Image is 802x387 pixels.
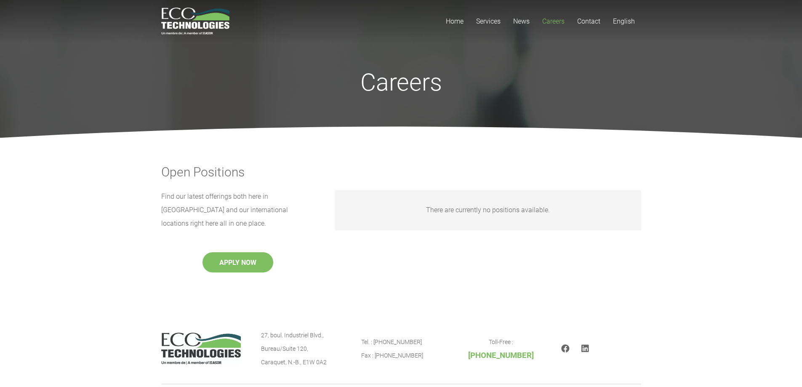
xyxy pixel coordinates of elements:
[461,335,541,363] p: Toll-Free :
[513,17,530,25] span: News
[542,17,565,25] span: Careers
[161,8,230,35] a: logo_EcoTech_ASDR_RGB
[476,17,501,25] span: Services
[468,351,534,360] span: [PHONE_NUMBER]
[577,17,600,25] span: Contact
[335,190,641,230] div: There are currently no positions available.
[202,252,273,272] button: APPLY NOW
[613,17,635,25] span: English
[261,328,341,369] p: 27, boul. Industriel Blvd., Bureau/Suite 120, Caraquet, N.-B., E1W 0A2
[561,344,570,353] a: Facebook
[446,17,464,25] span: Home
[161,165,641,180] h3: Open Positions
[255,68,548,97] h1: Careers
[161,190,314,230] p: Find our latest offerings both here in [GEOGRAPHIC_DATA] and our international locations right he...
[361,335,441,362] p: Tel. : [PHONE_NUMBER] Fax : [PHONE_NUMBER]
[581,344,589,353] a: LinkedIn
